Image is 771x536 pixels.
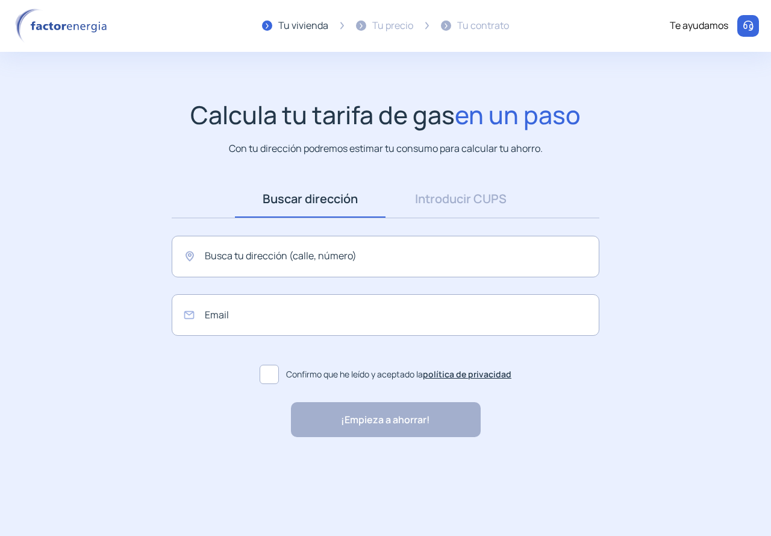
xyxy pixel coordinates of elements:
[190,100,581,130] h1: Calcula tu tarifa de gas
[742,20,754,32] img: llamar
[12,8,114,43] img: logo factor
[235,180,385,218] a: Buscar dirección
[286,368,511,381] span: Confirmo que he leído y aceptado la
[278,18,328,34] div: Tu vivienda
[670,18,728,34] div: Te ayudamos
[372,18,413,34] div: Tu precio
[385,180,536,218] a: Introducir CUPS
[457,18,509,34] div: Tu contrato
[229,141,543,156] p: Con tu dirección podremos estimar tu consumo para calcular tu ahorro.
[423,368,511,380] a: política de privacidad
[455,98,581,131] span: en un paso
